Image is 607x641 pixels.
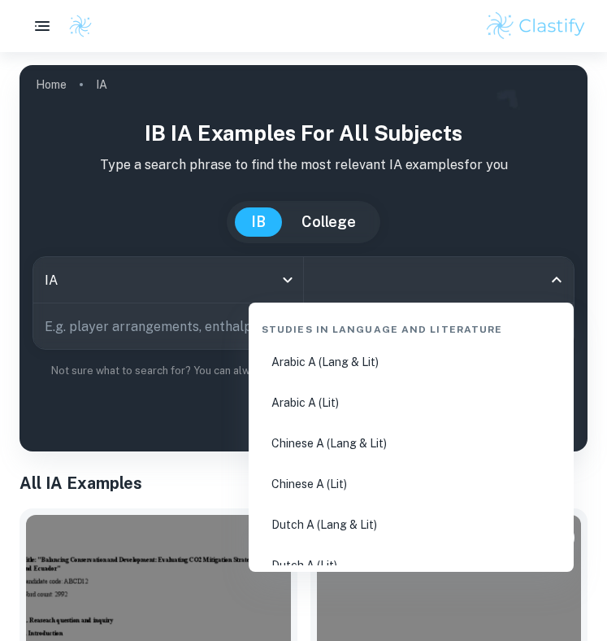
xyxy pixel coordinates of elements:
div: Studies in Language and Literature [255,309,567,343]
a: Clastify logo [59,14,93,38]
p: IA [96,76,107,94]
div: IA [33,257,303,303]
img: Clastify logo [68,14,93,38]
li: Arabic A (Lit) [255,384,567,421]
h1: All IA Examples [20,471,587,495]
p: Type a search phrase to find the most relevant IA examples for you [33,155,574,175]
input: E.g. player arrangements, enthalpy of combustion, analysis of a big city... [33,303,528,349]
button: Close [545,268,568,291]
li: Chinese A (Lit) [255,465,567,503]
p: Not sure what to search for? You can always look through our example Internal Assessments below f... [33,363,574,396]
a: Home [36,73,67,96]
img: Clastify logo [484,10,587,42]
img: profile cover [20,65,587,451]
button: IB [235,207,282,237]
button: College [285,207,372,237]
li: Chinese A (Lang & Lit) [255,425,567,462]
li: Dutch A (Lang & Lit) [255,506,567,543]
li: Dutch A (Lit) [255,547,567,584]
li: Arabic A (Lang & Lit) [255,343,567,381]
h1: IB IA examples for all subjects [33,117,574,149]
